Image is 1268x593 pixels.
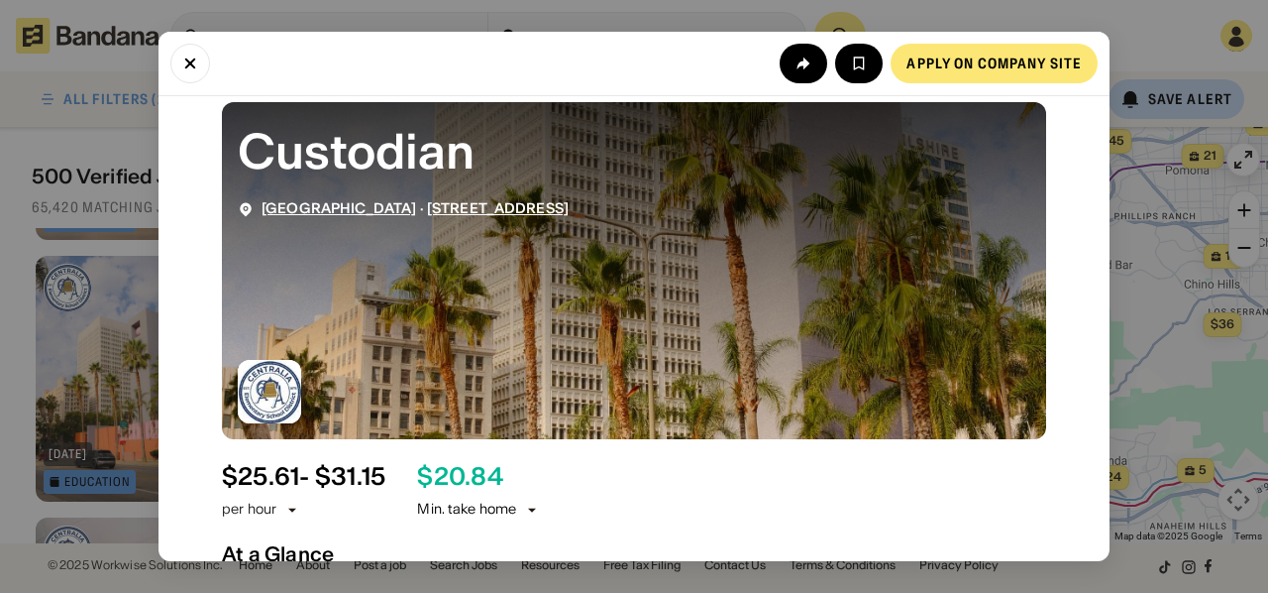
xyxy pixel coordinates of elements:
[417,463,502,492] div: $ 20.84
[262,199,416,217] span: [GEOGRAPHIC_DATA]
[262,200,569,217] div: ·
[427,199,569,217] span: [STREET_ADDRESS]
[238,360,301,423] img: Centralia Elementary School District logo
[238,118,1030,184] div: Custodian
[906,57,1082,70] div: Apply on company site
[417,500,540,520] div: Min. take home
[222,500,276,520] div: per hour
[222,542,1046,566] div: At a Glance
[222,463,385,492] div: $ 25.61 - $31.15
[170,44,210,83] button: Close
